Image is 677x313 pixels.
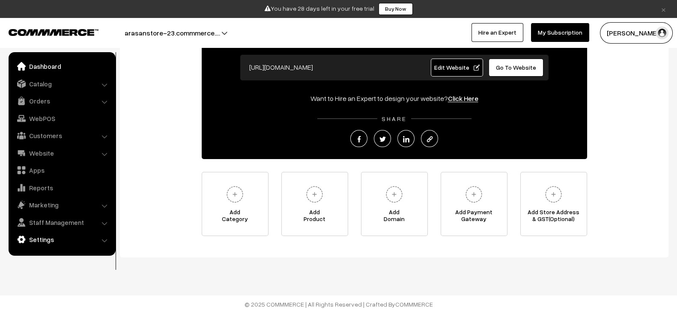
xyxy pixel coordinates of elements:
a: AddProduct [281,172,348,236]
a: AddDomain [361,172,428,236]
img: plus.svg [382,183,406,206]
a: Reports [11,180,113,195]
a: Marketing [11,197,113,213]
a: Staff Management [11,215,113,230]
span: Go To Website [496,64,536,71]
a: Orders [11,93,113,109]
a: Edit Website [431,59,483,77]
a: Buy Now [379,3,413,15]
a: WebPOS [11,111,113,126]
a: COMMMERCE [395,301,433,308]
img: plus.svg [223,183,247,206]
span: Add Store Address & GST(Optional) [521,209,587,226]
a: Add Store Address& GST(Optional) [520,172,587,236]
a: AddCategory [202,172,268,236]
a: Click Here [448,94,478,103]
span: Add Domain [361,209,427,226]
a: Apps [11,162,113,178]
img: COMMMERCE [9,29,98,35]
div: Want to Hire an Expert to design your website? [202,93,587,103]
button: [PERSON_NAME] [600,22,673,44]
img: user [656,27,668,39]
a: Catalog [11,76,113,92]
a: Go To Website [489,59,544,77]
a: Dashboard [11,59,113,74]
a: Website [11,145,113,161]
a: COMMMERCE [9,27,84,37]
span: Add Payment Gateway [441,209,507,226]
img: plus.svg [303,183,326,206]
div: You have 28 days left in your free trial [3,3,674,15]
button: arasanstore-23.commmerce.… [95,22,250,44]
a: Settings [11,232,113,247]
span: Add Product [282,209,348,226]
a: × [658,4,669,14]
img: plus.svg [542,183,565,206]
span: Edit Website [434,64,480,71]
span: Add Category [202,209,268,226]
span: SHARE [377,115,411,122]
img: plus.svg [462,183,486,206]
a: Add PaymentGateway [441,172,507,236]
a: Hire an Expert [471,23,523,42]
a: Customers [11,128,113,143]
a: My Subscription [531,23,589,42]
